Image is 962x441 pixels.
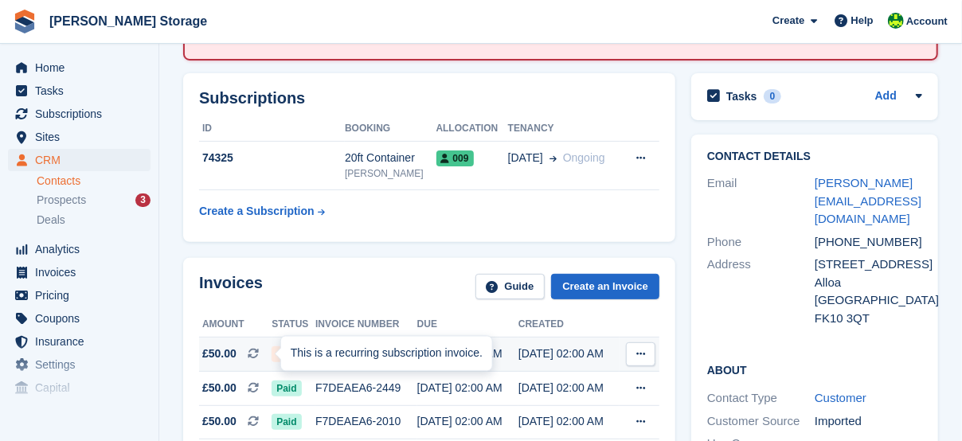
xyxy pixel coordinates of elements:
[37,212,151,228] a: Deals
[8,330,151,353] a: menu
[8,80,151,102] a: menu
[8,126,151,148] a: menu
[8,103,151,125] a: menu
[508,116,621,142] th: Tenancy
[815,256,922,274] div: [STREET_ADDRESS]
[35,238,131,260] span: Analytics
[707,256,815,327] div: Address
[35,126,131,148] span: Sites
[518,312,620,338] th: Created
[35,330,131,353] span: Insurance
[815,310,922,328] div: FK10 3QT
[518,413,620,430] div: [DATE] 02:00 AM
[35,377,131,399] span: Capital
[8,57,151,79] a: menu
[13,10,37,33] img: stora-icon-8386f47178a22dfd0bd8f6a31ec36ba5ce8667c1dd55bd0f319d3a0aa187defe.svg
[563,151,605,164] span: Ongoing
[35,353,131,376] span: Settings
[199,197,325,226] a: Create a Subscription
[35,307,131,330] span: Coupons
[875,88,897,106] a: Add
[8,353,151,376] a: menu
[815,291,922,310] div: [GEOGRAPHIC_DATA]
[272,346,306,362] span: Open
[815,233,922,252] div: [PHONE_NUMBER]
[199,312,272,338] th: Amount
[8,307,151,330] a: menu
[8,261,151,283] a: menu
[518,345,620,362] div: [DATE] 02:00 AM
[199,116,345,142] th: ID
[906,14,948,29] span: Account
[8,377,151,399] a: menu
[37,174,151,189] a: Contacts
[508,150,543,166] span: [DATE]
[815,176,921,225] a: [PERSON_NAME][EMAIL_ADDRESS][DOMAIN_NAME]
[707,150,922,163] h2: Contact Details
[35,261,131,283] span: Invoices
[815,412,922,431] div: Imported
[8,149,151,171] a: menu
[707,389,815,408] div: Contact Type
[37,213,65,228] span: Deals
[417,312,518,338] th: Due
[345,116,436,142] th: Booking
[8,238,151,260] a: menu
[202,345,237,362] span: £50.00
[707,361,922,377] h2: About
[707,174,815,228] div: Email
[35,57,131,79] span: Home
[345,166,436,181] div: [PERSON_NAME]
[888,13,904,29] img: Claire Wilson
[417,413,518,430] div: [DATE] 02:00 AM
[199,150,345,166] div: 74325
[272,312,315,338] th: Status
[436,150,474,166] span: 009
[135,193,151,207] div: 3
[315,413,417,430] div: F7DEAEA6-2010
[707,233,815,252] div: Phone
[851,13,874,29] span: Help
[315,312,417,338] th: Invoice number
[726,89,757,103] h2: Tasks
[417,380,518,396] div: [DATE] 02:00 AM
[199,274,263,300] h2: Invoices
[272,414,301,430] span: Paid
[43,8,213,34] a: [PERSON_NAME] Storage
[272,381,301,396] span: Paid
[518,380,620,396] div: [DATE] 02:00 AM
[202,380,237,396] span: £50.00
[436,116,508,142] th: Allocation
[707,412,815,431] div: Customer Source
[35,284,131,306] span: Pricing
[345,150,436,166] div: 20ft Container
[199,203,315,220] div: Create a Subscription
[764,89,782,103] div: 0
[35,80,131,102] span: Tasks
[37,193,86,208] span: Prospects
[35,103,131,125] span: Subscriptions
[281,336,492,371] div: This is a recurring subscription invoice.
[199,89,659,107] h2: Subscriptions
[551,274,659,300] a: Create an Invoice
[772,13,804,29] span: Create
[8,284,151,306] a: menu
[37,192,151,209] a: Prospects 3
[815,274,922,292] div: Alloa
[815,391,866,404] a: Customer
[315,380,417,396] div: F7DEAEA6-2449
[475,274,546,300] a: Guide
[202,413,237,430] span: £50.00
[35,149,131,171] span: CRM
